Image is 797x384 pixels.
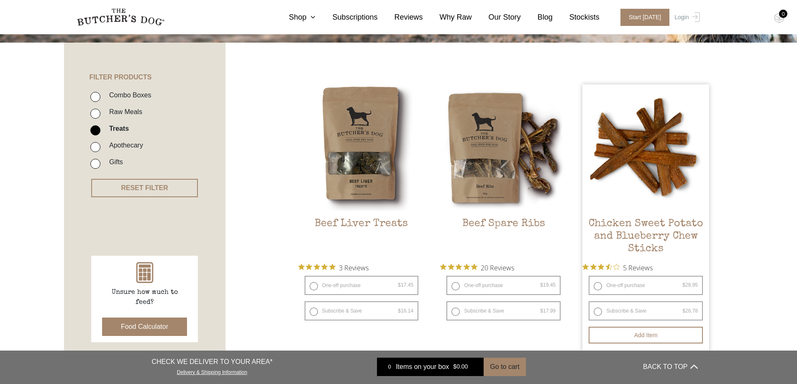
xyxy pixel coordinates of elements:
[298,218,425,257] h2: Beef Liver Treats
[305,301,419,320] label: Subscribe & Save
[446,301,561,320] label: Subscribe & Save
[105,106,142,117] label: Raw Meals
[682,282,685,288] span: $
[398,308,413,314] bdi: 16.14
[521,12,553,23] a: Blog
[553,12,600,23] a: Stockists
[102,318,187,336] button: Food Calculator
[623,261,653,274] span: 5 Reviews
[672,9,700,26] a: Login
[305,276,419,295] label: One-off purchase
[298,261,369,274] button: Rated 5 out of 5 stars from 3 reviews. Jump to reviews.
[484,358,525,376] button: Go to cart
[440,84,567,211] img: Beef Spare Ribs
[589,327,703,343] button: Add item
[378,12,423,23] a: Reviews
[612,9,673,26] a: Start [DATE]
[298,84,425,257] a: Beef Liver TreatsBeef Liver Treats
[582,84,709,257] a: Chicken Sweet Potato and Blueberry Chew Sticks
[298,84,425,211] img: Beef Liver Treats
[540,308,556,314] bdi: 17.99
[339,261,369,274] span: 3 Reviews
[481,261,514,274] span: 20 Reviews
[582,261,653,274] button: Rated 3.4 out of 5 stars from 5 reviews. Jump to reviews.
[779,10,787,18] div: 0
[472,12,521,23] a: Our Story
[398,282,413,288] bdi: 17.45
[620,9,670,26] span: Start [DATE]
[272,12,315,23] a: Shop
[151,357,272,367] p: CHECK WE DELIVER TO YOUR AREA*
[105,89,151,101] label: Combo Boxes
[315,12,377,23] a: Subscriptions
[774,13,784,23] img: TBD_Cart-Empty.png
[540,282,556,288] bdi: 19.45
[682,282,698,288] bdi: 28.95
[540,282,543,288] span: $
[643,357,697,377] button: BACK TO TOP
[440,261,514,274] button: Rated 4.9 out of 5 stars from 20 reviews. Jump to reviews.
[440,218,567,257] h2: Beef Spare Ribs
[177,367,247,375] a: Delivery & Shipping Information
[398,282,401,288] span: $
[423,12,472,23] a: Why Raw
[582,218,709,257] h2: Chicken Sweet Potato and Blueberry Chew Sticks
[105,140,143,151] label: Apothecary
[105,156,123,168] label: Gifts
[540,308,543,314] span: $
[589,276,703,295] label: One-off purchase
[453,364,468,370] bdi: 0.00
[440,84,567,257] a: Beef Spare RibsBeef Spare Ribs
[91,179,198,197] button: RESET FILTER
[682,308,698,314] bdi: 26.78
[398,308,401,314] span: $
[103,287,187,308] p: Unsure how much to feed?
[446,276,561,295] label: One-off purchase
[377,358,484,376] a: 0 Items on your box $0.00
[64,43,226,81] h4: FILTER PRODUCTS
[589,301,703,320] label: Subscribe & Save
[453,364,456,370] span: $
[105,123,129,134] label: Treats
[396,362,449,372] span: Items on your box
[383,363,396,371] div: 0
[682,308,685,314] span: $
